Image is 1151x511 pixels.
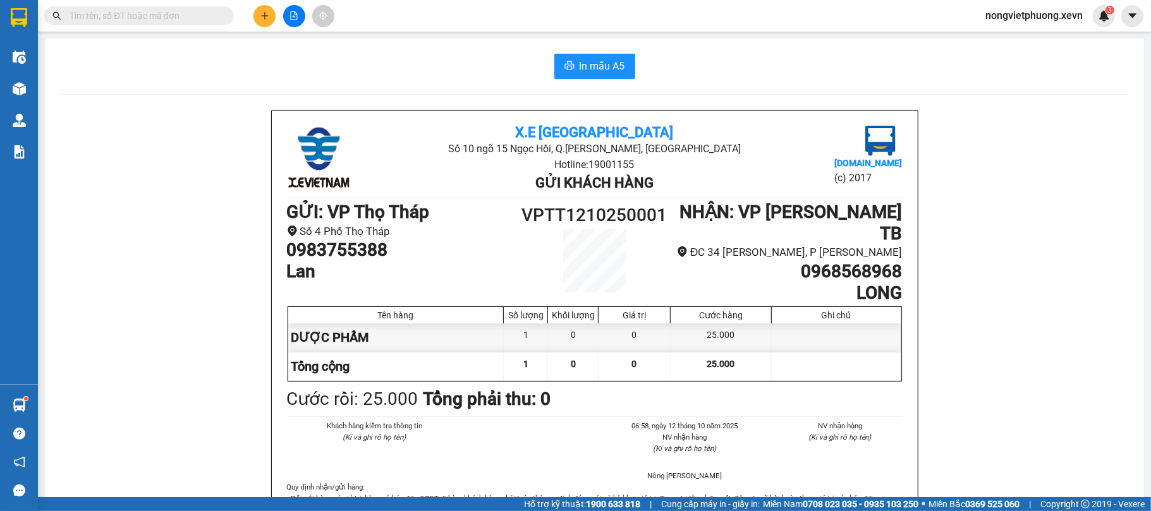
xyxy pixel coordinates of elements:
[343,433,406,442] i: (Kí và ghi rõ họ tên)
[599,323,671,352] div: 0
[707,359,734,369] span: 25.000
[13,51,26,64] img: warehouse-icon
[287,201,430,222] b: GỬI : VP Thọ Tháp
[289,11,298,20] span: file-add
[671,323,771,352] div: 25.000
[564,61,575,73] span: printer
[13,484,25,496] span: message
[13,114,26,127] img: warehouse-icon
[535,175,654,191] b: Gửi khách hàng
[623,420,748,431] li: 06:58, ngày 12 tháng 10 năm 2025
[929,497,1020,511] span: Miền Bắc
[291,310,501,320] div: Tên hàng
[671,282,902,304] h1: LONG
[1127,10,1138,21] span: caret-down
[834,170,902,186] li: (c) 2017
[312,420,437,431] li: Khách hàng kiểm tra thông tin
[775,310,898,320] div: Ghi chú
[13,399,26,412] img: warehouse-icon
[834,158,902,168] b: [DOMAIN_NAME]
[118,31,528,47] li: Số 10 ngõ 15 Ngọc Hồi, Q.[PERSON_NAME], [GEOGRAPHIC_DATA]
[13,456,25,468] span: notification
[671,244,902,261] li: ĐC 34 [PERSON_NAME], P [PERSON_NAME]
[13,145,26,159] img: solution-icon
[623,431,748,443] li: NV nhận hàng
[571,359,576,369] span: 0
[16,16,79,79] img: logo.jpg
[777,420,903,431] li: NV nhận hàng
[650,497,652,511] span: |
[423,388,551,409] b: Tổng phải thu: 0
[260,11,269,20] span: plus
[312,5,334,27] button: aim
[1105,6,1114,15] sup: 3
[524,497,640,511] span: Hỗ trợ kỹ thuật:
[975,8,1093,23] span: nongvietphuong.xevn
[623,470,748,481] li: Nông [PERSON_NAME]
[287,126,350,189] img: logo.jpg
[586,499,640,509] strong: 1900 633 818
[580,58,625,74] span: In mẫu A5
[551,310,595,320] div: Khối lượng
[680,201,903,244] b: NHẬN : VP [PERSON_NAME] TB
[548,323,599,352] div: 0
[1121,5,1143,27] button: caret-down
[523,359,528,369] span: 1
[118,47,528,63] li: Hotline: 19001155
[653,444,716,453] i: (Kí và ghi rõ họ tên)
[287,261,518,282] h1: Lan
[16,92,159,112] b: GỬI : VP Thọ Tháp
[632,359,637,369] span: 0
[1029,497,1031,511] span: |
[922,502,925,507] span: ⚪️
[389,141,800,157] li: Số 10 ngõ 15 Ngọc Hồi, Q.[PERSON_NAME], [GEOGRAPHIC_DATA]
[1081,500,1090,508] span: copyright
[291,359,350,374] span: Tổng cộng
[671,261,902,282] h1: 0968568968
[24,397,28,400] sup: 1
[1099,10,1110,21] img: icon-new-feature
[287,223,518,240] li: Số 4 Phố Thọ Tháp
[504,323,548,352] div: 1
[287,225,298,236] span: environment
[52,11,61,20] span: search
[677,246,688,257] span: environment
[70,9,219,23] input: Tìm tên, số ĐT hoặc mã đơn
[602,310,667,320] div: Giá trị
[518,201,672,229] h1: VPTT1210250001
[253,5,276,27] button: plus
[674,310,767,320] div: Cước hàng
[287,239,518,261] h1: 0983755388
[965,499,1020,509] strong: 0369 525 060
[763,497,918,511] span: Miền Nam
[389,157,800,172] li: Hotline: 19001155
[661,497,760,511] span: Cung cấp máy in - giấy in:
[515,124,673,140] b: X.E [GEOGRAPHIC_DATA]
[319,11,327,20] span: aim
[808,433,872,442] i: (Kí và ghi rõ họ tên)
[11,8,27,27] img: logo-vxr
[1107,6,1112,15] span: 3
[507,310,544,320] div: Số lượng
[288,323,504,352] div: DƯỢC PHẨM
[803,499,918,509] strong: 0708 023 035 - 0935 103 250
[13,82,26,95] img: warehouse-icon
[287,385,418,413] div: Cước rồi : 25.000
[865,126,896,156] img: logo.jpg
[554,54,635,79] button: printerIn mẫu A5
[283,5,305,27] button: file-add
[13,428,25,440] span: question-circle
